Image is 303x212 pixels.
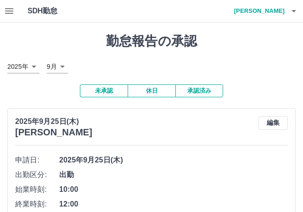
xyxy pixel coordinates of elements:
[59,184,288,195] span: 10:00
[7,33,296,49] h1: 勤怠報告の承認
[80,84,128,97] button: 未承認
[7,60,39,73] div: 2025年
[59,199,288,210] span: 12:00
[47,60,68,73] div: 9月
[59,169,288,180] span: 出勤
[15,199,59,210] span: 終業時刻:
[15,169,59,180] span: 出勤区分:
[15,184,59,195] span: 始業時刻:
[59,155,288,166] span: 2025年9月25日(木)
[15,155,59,166] span: 申請日:
[175,84,223,97] button: 承認済み
[15,127,92,138] h3: [PERSON_NAME]
[15,116,92,127] p: 2025年9月25日(木)
[258,116,288,130] button: 編集
[128,84,175,97] button: 休日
